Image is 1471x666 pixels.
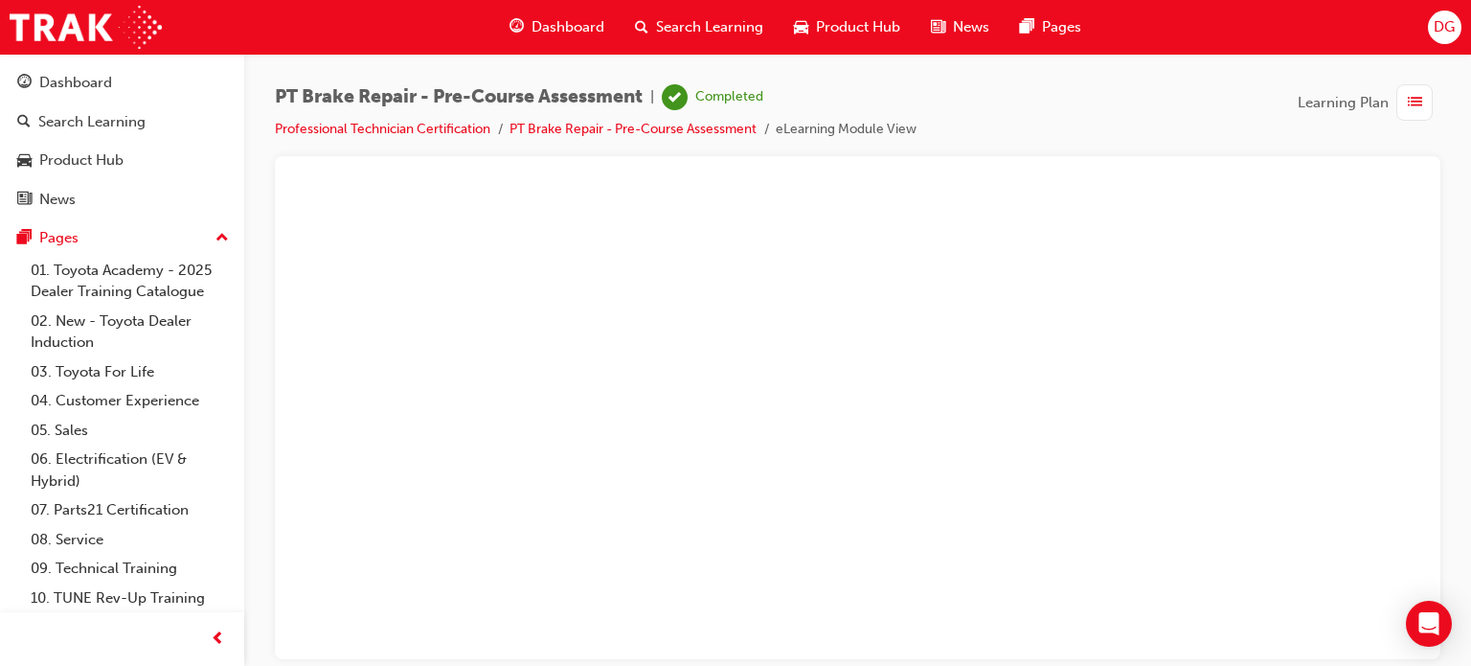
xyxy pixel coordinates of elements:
span: Search Learning [656,16,763,38]
button: Learning Plan [1298,84,1440,121]
li: eLearning Module View [776,119,917,141]
span: car-icon [794,15,808,39]
span: guage-icon [509,15,524,39]
div: Search Learning [38,111,146,133]
a: guage-iconDashboard [494,8,620,47]
div: Product Hub [39,149,124,172]
span: pages-icon [1020,15,1034,39]
div: Open Intercom Messenger [1406,601,1452,647]
a: 03. Toyota For Life [23,357,237,387]
span: up-icon [215,226,229,251]
a: PT Brake Repair - Pre-Course Assessment [509,121,757,137]
button: DashboardSearch LearningProduct HubNews [8,61,237,220]
a: 08. Service [23,525,237,555]
a: car-iconProduct Hub [779,8,916,47]
a: Professional Technician Certification [275,121,490,137]
span: learningRecordVerb_COMPLETE-icon [662,84,688,110]
a: News [8,182,237,218]
a: 04. Customer Experience [23,386,237,416]
button: DG [1428,11,1461,44]
button: Pages [8,220,237,256]
span: Product Hub [816,16,900,38]
div: Completed [695,88,763,106]
span: Pages [1042,16,1081,38]
span: pages-icon [17,230,32,247]
span: Learning Plan [1298,92,1389,114]
div: News [39,189,76,211]
a: 07. Parts21 Certification [23,495,237,525]
span: car-icon [17,152,32,170]
span: news-icon [931,15,945,39]
a: 06. Electrification (EV & Hybrid) [23,445,237,495]
img: Trak [10,6,162,49]
span: search-icon [17,114,31,131]
span: news-icon [17,192,32,209]
div: Pages [39,227,79,249]
span: guage-icon [17,75,32,92]
span: | [650,86,654,108]
a: news-iconNews [916,8,1005,47]
a: Search Learning [8,104,237,140]
a: search-iconSearch Learning [620,8,779,47]
a: 10. TUNE Rev-Up Training [23,584,237,613]
a: Dashboard [8,65,237,101]
span: DG [1434,16,1455,38]
span: prev-icon [211,628,225,652]
a: 05. Sales [23,416,237,446]
span: News [953,16,989,38]
div: Dashboard [39,72,112,94]
span: list-icon [1408,91,1422,115]
span: search-icon [635,15,648,39]
a: 02. New - Toyota Dealer Induction [23,307,237,357]
a: Product Hub [8,143,237,178]
span: PT Brake Repair - Pre-Course Assessment [275,86,643,108]
span: Dashboard [532,16,604,38]
a: 09. Technical Training [23,554,237,584]
a: pages-iconPages [1005,8,1097,47]
a: 01. Toyota Academy - 2025 Dealer Training Catalogue [23,256,237,307]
